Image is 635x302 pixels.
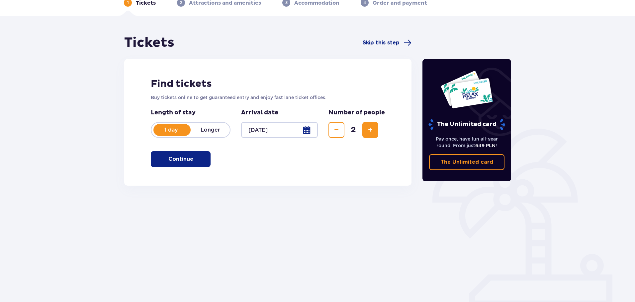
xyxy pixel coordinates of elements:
[151,151,211,167] button: Continue
[151,109,230,117] p: Length of stay
[429,136,505,149] p: Pay once, have fun all-year round. From just !
[428,119,506,130] p: The Unlimited card
[363,39,411,47] a: Skip this step
[241,109,278,117] p: Arrival date
[151,94,385,101] p: Buy tickets online to get guaranteed entry and enjoy fast lane ticket offices.
[151,78,385,90] h2: Find tickets
[440,70,493,109] img: Two entry cards to Suntago with the word 'UNLIMITED RELAX', featuring a white background with tro...
[328,109,385,117] p: Number of people
[429,154,505,170] a: The Unlimited card
[151,126,191,134] p: 1 day
[168,155,193,163] p: Continue
[362,122,378,138] button: Increase
[346,125,361,135] span: 2
[475,143,496,148] span: 649 PLN
[328,122,344,138] button: Decrease
[191,126,230,134] p: Longer
[363,39,400,46] span: Skip this step
[440,158,493,166] p: The Unlimited card
[124,34,174,51] h1: Tickets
